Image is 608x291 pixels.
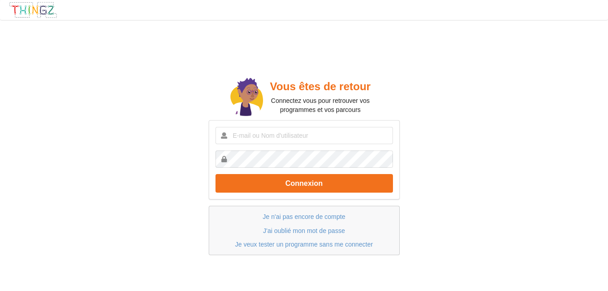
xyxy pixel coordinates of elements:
[263,213,345,220] a: Je n'ai pas encore de compte
[263,96,378,114] p: Connectez vous pour retrouver vos programmes et vos parcours
[263,80,378,94] h2: Vous êtes de retour
[9,1,57,19] img: thingz_logo.png
[230,78,263,118] img: doc.svg
[215,174,393,193] button: Connexion
[263,227,345,234] a: J'ai oublié mon mot de passe
[235,241,373,248] a: Je veux tester un programme sans me connecter
[215,127,393,144] input: E-mail ou Nom d'utilisateur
